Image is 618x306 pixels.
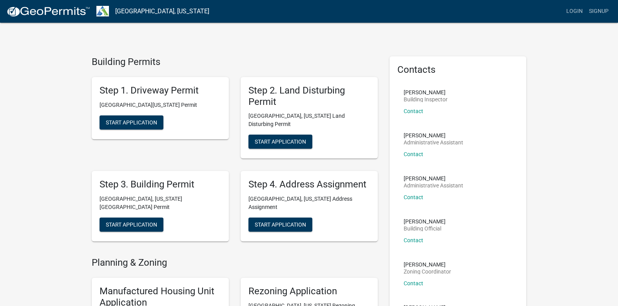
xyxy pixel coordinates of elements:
span: Start Application [255,221,306,228]
button: Start Application [248,135,312,149]
p: [PERSON_NAME] [404,262,451,267]
h5: Step 4. Address Assignment [248,179,370,190]
a: Contact [404,108,423,114]
p: Building Official [404,226,446,231]
span: Start Application [106,119,157,125]
h4: Planning & Zoning [92,257,378,268]
p: [PERSON_NAME] [404,90,448,95]
p: Building Inspector [404,97,448,102]
span: Start Application [255,139,306,145]
p: [GEOGRAPHIC_DATA], [US_STATE] Address Assignment [248,195,370,211]
p: [GEOGRAPHIC_DATA][US_STATE] Permit [100,101,221,109]
p: [GEOGRAPHIC_DATA], [US_STATE] Land Disturbing Permit [248,112,370,128]
span: Start Application [106,221,157,228]
p: [GEOGRAPHIC_DATA], [US_STATE][GEOGRAPHIC_DATA] Permit [100,195,221,211]
h5: Rezoning Application [248,286,370,297]
p: Administrative Assistant [404,140,463,145]
p: [PERSON_NAME] [404,176,463,181]
h5: Contacts [397,64,519,76]
a: Contact [404,151,423,157]
p: Zoning Coordinator [404,269,451,274]
h5: Step 1. Driveway Permit [100,85,221,96]
button: Start Application [100,115,163,130]
button: Start Application [100,218,163,232]
button: Start Application [248,218,312,232]
a: Contact [404,194,423,200]
h4: Building Permits [92,56,378,68]
img: Troup County, Georgia [96,6,109,16]
a: Contact [404,280,423,286]
p: [PERSON_NAME] [404,219,446,224]
h5: Step 2. Land Disturbing Permit [248,85,370,108]
a: [GEOGRAPHIC_DATA], [US_STATE] [115,5,209,18]
a: Signup [586,4,612,19]
a: Contact [404,237,423,243]
p: [PERSON_NAME] [404,133,463,138]
h5: Step 3. Building Permit [100,179,221,190]
p: Administrative Assistant [404,183,463,188]
a: Login [563,4,586,19]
